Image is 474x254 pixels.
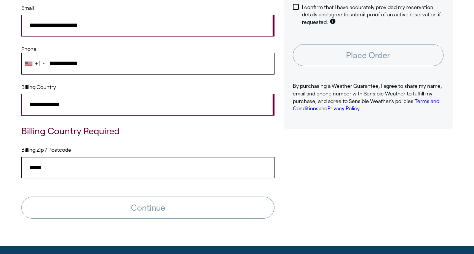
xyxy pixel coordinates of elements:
[22,53,47,74] div: Telephone country code
[21,197,275,219] button: Continue
[21,125,275,138] p: Billing Country Required
[327,105,360,111] a: Privacy Policy
[35,60,40,67] div: +1
[21,84,56,91] label: Billing Country
[21,5,275,12] label: Email
[284,141,453,195] iframe: Customer reviews powered by Trustpilot
[293,83,444,112] p: By purchasing a Weather Guarantee, I agree to share my name, email and phone number with Sensible...
[302,4,444,26] p: I confirm that I have accurately provided my reservation details and agree to submit proof of an ...
[21,46,275,53] label: Phone
[21,146,275,154] label: Billing Zip / Postcode
[293,44,444,66] button: Place Order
